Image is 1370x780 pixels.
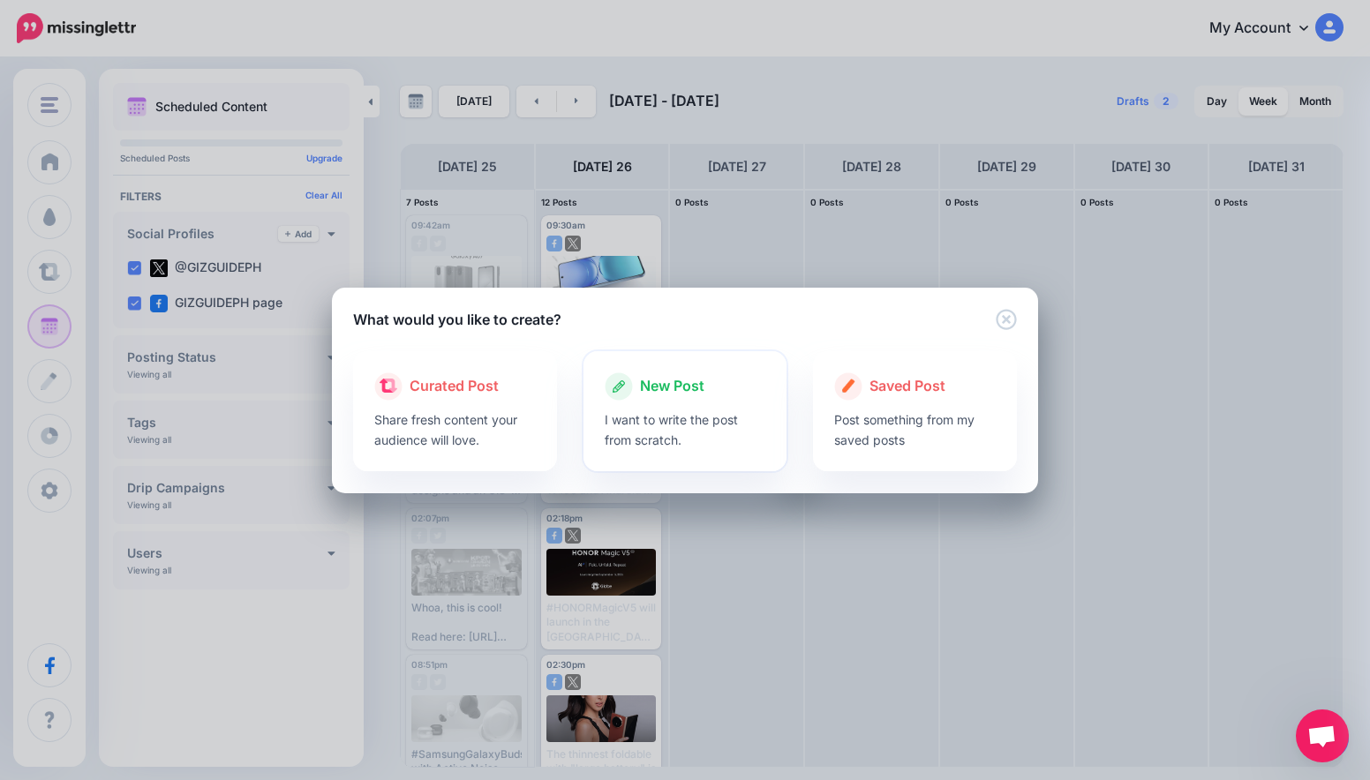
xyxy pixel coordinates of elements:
[410,375,499,398] span: Curated Post
[374,409,536,450] p: Share fresh content your audience will love.
[605,409,766,450] p: I want to write the post from scratch.
[380,379,397,393] img: curate.png
[353,309,561,330] h5: What would you like to create?
[640,375,704,398] span: New Post
[869,375,945,398] span: Saved Post
[842,379,855,393] img: create.png
[834,409,996,450] p: Post something from my saved posts
[996,309,1017,331] button: Close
